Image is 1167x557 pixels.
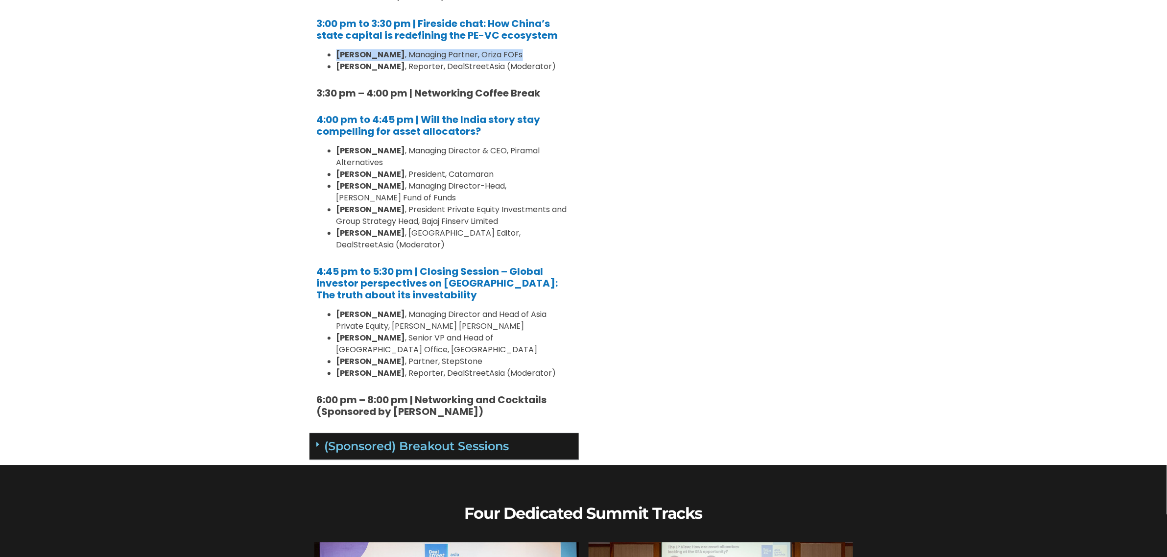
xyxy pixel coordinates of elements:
li: , [GEOGRAPHIC_DATA] Editor, DealStreetAsia (Moderator) [336,227,572,251]
b: Four Dedicated Summit Tracks [465,504,702,523]
li: , Senior VP and Head of [GEOGRAPHIC_DATA] Office, [GEOGRAPHIC_DATA] [336,332,572,356]
li: , Reporter, DealStreetAsia (Moderator) [336,367,572,379]
strong: 6:00 pm – 8:00 pm | Networking and Cocktails (Sponsored by [PERSON_NAME]) [317,393,547,418]
strong: [PERSON_NAME] [336,61,405,72]
li: , Reporter, DealStreetAsia (Moderator) [336,61,572,73]
strong: [PERSON_NAME] [336,309,405,320]
strong: [PERSON_NAME] [336,169,405,180]
strong: [PERSON_NAME] [336,204,405,215]
li: , President, Catamaran [336,169,572,180]
strong: [PERSON_NAME] [336,145,405,156]
a: 4:00 pm to 4:45 pm | Will the India story stay compelling for asset allocators? [317,113,541,138]
strong: [PERSON_NAME] [336,180,405,192]
li: , President Private Equity Investments and Group Strategy Head, Bajaj Finserv Limited [336,204,572,227]
strong: [PERSON_NAME] [336,367,405,379]
a: (Sponsored) Breakout Sessions [325,439,509,453]
a: 3:00 pm to 3:30 pm | Fireside chat: How China’s state capital is redefining the PE-VC ecosystem [317,17,558,42]
strong: 3:30 pm – 4:00 pm | Networking Coffee Break [317,86,541,100]
li: , Managing Director and Head of Asia Private Equity, [PERSON_NAME] [PERSON_NAME] [336,309,572,332]
strong: [PERSON_NAME] [336,332,405,343]
li: , Managing Director & CEO, Piramal Alternatives [336,145,572,169]
li: , Managing Partner, Oriza FOFs [336,49,572,61]
a: 4:45 pm to 5:30 pm | Closing Session – Global investor perspectives on [GEOGRAPHIC_DATA]: The tru... [317,265,558,302]
li: , Partner, StepStone [336,356,572,367]
li: , Managing Director-Head, [PERSON_NAME] Fund of Funds [336,180,572,204]
strong: [PERSON_NAME] [336,356,405,367]
strong: [PERSON_NAME] [336,49,405,60]
strong: [PERSON_NAME] [336,227,405,239]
